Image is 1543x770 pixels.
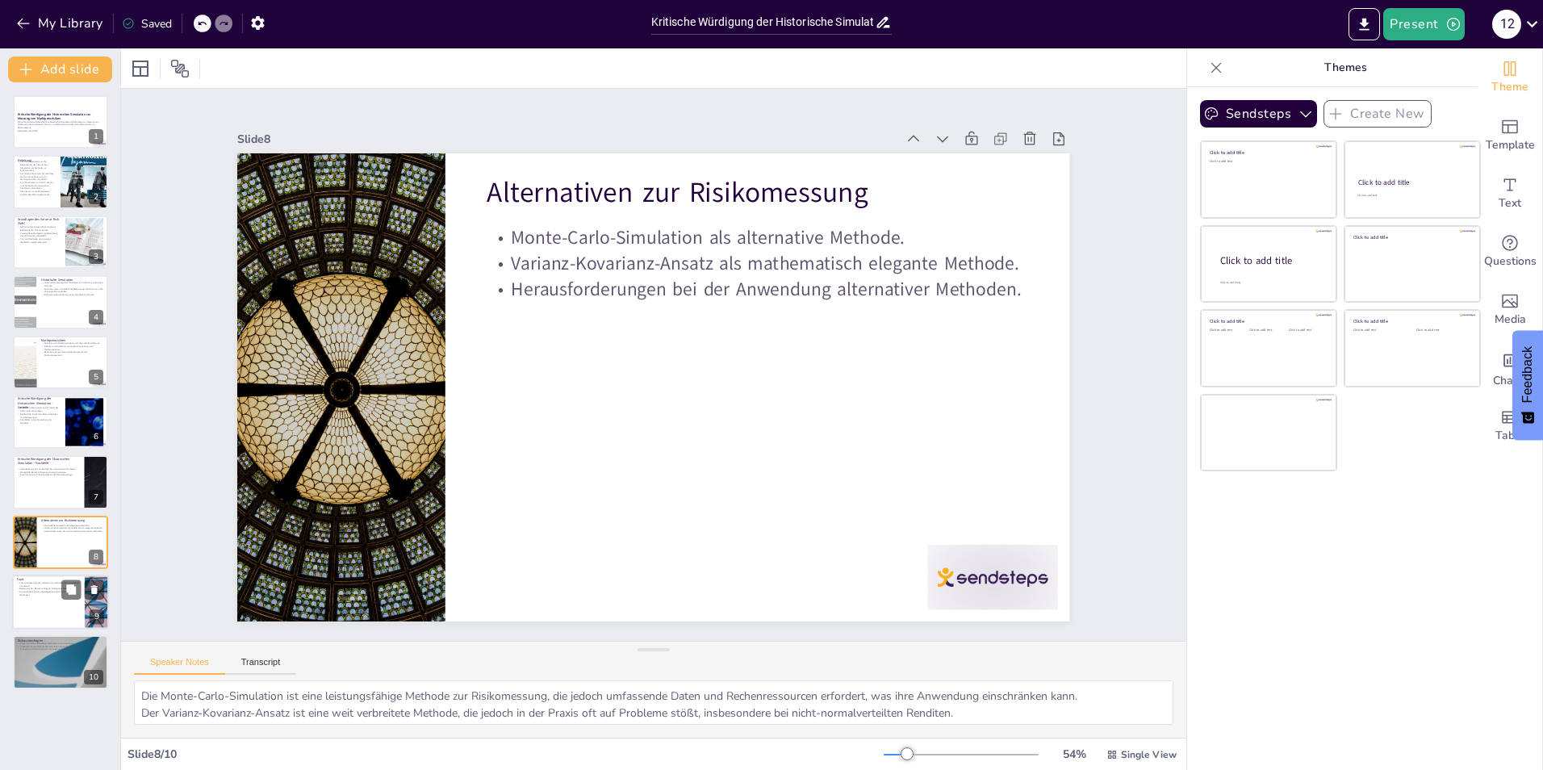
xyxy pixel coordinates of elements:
span: Charts [1493,372,1527,390]
div: Click to add title [1210,318,1325,324]
p: Bedeutung eines tiefen Verständnisses für das Risikomanagement. [41,350,103,356]
button: Speaker Notes [134,657,225,675]
p: Mangelnde Berücksichtigung extremer Ereignisse. [18,471,80,474]
p: Diskussionsfragen [18,638,103,642]
div: Get real-time input from your audience [1478,223,1542,281]
strong: Kritische Würdigung der Historischen Simulation zur Messung von Marktpreisrisiken [18,112,91,121]
span: Position [170,59,190,78]
p: Zusammenfassung der Vorteile und Nachteile der historischen Simulation. [17,581,80,587]
div: Slide 8 [263,89,919,173]
button: Delete Slide [85,580,104,599]
span: Feedback [1520,346,1535,403]
div: Click to add text [1353,329,1404,333]
p: Die Präsentation wird auch die Vor- und Nachteile der historischen Simulation diskutieren. [18,181,56,190]
div: Add charts and graphs [1478,339,1542,397]
div: https://cdn.sendsteps.com/images/logo/sendsteps_logo_white.pnghttps://cdn.sendsteps.com/images/lo... [13,275,108,329]
input: Insert title [651,10,876,34]
p: Alternativen zur Risikomessung [41,517,103,522]
div: Click to add title [1220,254,1323,268]
button: 1 2 [1492,8,1521,40]
p: Notwendigkeit eines ausgewogenen Verständnisses der Methoden. [17,591,80,596]
p: Anregung zur Diskussion und zum Austausch von Erfahrungen. [18,647,103,651]
div: Click to add text [1249,329,1286,333]
div: 54 % [1055,747,1093,762]
div: 4 [89,310,103,324]
div: Add images, graphics, shapes or video [1478,281,1542,339]
p: Einfluss wirtschaftlicher und politischer Faktoren auf Marktpreisrisiken. [41,345,103,350]
div: Click to add title [1358,178,1466,187]
button: Export to PowerPoint [1349,8,1380,40]
div: Click to add body [1220,281,1322,285]
div: Click to add title [1353,233,1469,240]
p: Diese Präsentation beleuchtet die historische Simulation als Methode zur Messung von Marktpreisri... [18,120,103,129]
p: Grundlagen des Value at Risk (VaR) [18,217,61,226]
div: https://cdn.sendsteps.com/images/logo/sendsteps_logo_white.pnghttps://cdn.sendsteps.com/images/lo... [12,575,109,630]
div: 6 [89,429,103,444]
p: Kritische Würdigung der Historischen Simulation - Nachteile [18,457,80,466]
p: Fragen zur Rolle alternativer Methoden in der Finanzwelt. [18,642,103,645]
span: Table [1495,427,1524,445]
button: Create New [1323,100,1432,128]
p: Marktpreisrisiken [41,337,103,342]
p: Monte-Carlo-Simulation als alternative Methode. [500,208,1041,291]
div: 1 [89,129,103,144]
div: Layout [128,56,153,82]
button: Present [1383,8,1464,40]
p: Verbesserung der historischen Simulation durch Finanzinstitute. [18,644,103,647]
div: Saved [122,16,172,31]
p: Einfache Implementierung ohne komplexe Annahmen. [41,294,103,297]
div: Click to add text [1289,329,1325,333]
span: Text [1499,195,1521,212]
div: 5 [89,370,103,384]
p: Verschiedene Methoden zur Berechnung des VaR werden vorgestellt. [18,232,61,237]
p: Monte-Carlo-Simulation als alternative Methode. [41,524,103,527]
span: Media [1495,311,1526,329]
p: Bedeutung der Berücksichtigung alternativer Methoden. [17,588,80,591]
div: Click to add title [1210,149,1325,156]
span: Single View [1121,748,1177,761]
p: Realistische Annahmen über zukünftige Preisbewegungen. [18,412,61,418]
div: 8 [89,550,103,564]
button: Add slide [8,56,112,82]
div: Add text boxes [1478,165,1542,223]
p: Alternativen zur Risikomessung werden ebenfalls angesprochen. [18,190,56,195]
p: Einfache Implementierung als Vorteil der historischen Simulation. [18,407,61,412]
p: Herausforderungen bei der Anwendung alternativer Methoden. [495,260,1035,342]
p: Kritische Würdigung der Historischen Simulation - Vorteile [18,396,61,410]
p: Generated with [URL] [18,129,103,132]
p: Ziel der Präsentation ist die Beleuchtung der historischen Simulation als Methode zur Risikomessung. [18,160,56,172]
div: Click to add text [1416,329,1467,333]
div: 8 [13,516,108,569]
p: Flexibilität in der Anwendung der Methode. [18,419,61,425]
p: Varianz-Kovarianz-Ansatz als mathematisch elegante Methode. [497,234,1038,316]
p: Vor- und Nachteile der einzelnen Methoden werden diskutiert. [18,237,61,243]
button: Duplicate Slide [61,580,81,599]
p: Definition des Value at Risk und seine Bedeutung für Finanzinstitute. [18,225,61,231]
p: Historische Simulation [41,278,103,282]
div: Add ready made slides [1478,107,1542,165]
div: 10 [13,635,108,688]
p: Einleitung [18,157,56,162]
button: Sendsteps [1200,100,1317,128]
p: Herausforderungen bei der Anwendung alternativer Methoden. [41,529,103,533]
p: Alternativen zur Risikomessung [504,157,1047,252]
p: Annahme, dass zukünftige Preisbewegungen ähnlich wie in der Vergangenheit verlaufen. [41,287,103,293]
div: 9 [90,610,104,625]
span: Theme [1491,78,1528,96]
p: Datenabhängigkeit als Nachteil der historischen Simulation. [18,468,80,471]
div: 2 [89,190,103,204]
div: 1 2 [1492,10,1521,39]
span: Template [1486,136,1535,154]
p: Varianz-Kovarianz-Ansatz als mathematisch elegante Methode. [41,526,103,529]
div: https://cdn.sendsteps.com/images/logo/sendsteps_logo_white.pnghttps://cdn.sendsteps.com/images/lo... [13,336,108,389]
button: Feedback - Show survey [1512,330,1543,440]
div: Click to add text [1357,194,1465,198]
div: 7 [13,455,108,508]
div: https://cdn.sendsteps.com/images/logo/sendsteps_logo_white.pnghttps://cdn.sendsteps.com/images/lo... [13,216,108,269]
p: Auswirkungen auf die Genauigkeit der Risikomessungen. [18,474,80,477]
div: Slide 8 / 10 [128,747,884,762]
p: Verwendung vergangener Preisdaten zur Schätzung zukünftiger Verluste. [41,282,103,287]
div: https://cdn.sendsteps.com/images/logo/sendsteps_logo_white.pnghttps://cdn.sendsteps.com/images/lo... [13,95,108,149]
div: Add a table [1478,397,1542,455]
div: 3 [89,249,103,264]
